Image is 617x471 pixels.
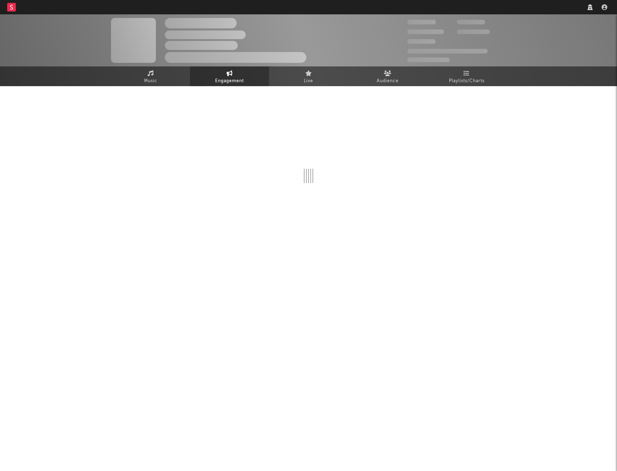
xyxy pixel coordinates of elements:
a: Playlists/Charts [427,66,506,86]
span: 300.000 [407,20,436,24]
span: Music [144,77,157,85]
span: 100.000 [407,39,436,44]
span: Jump Score: 85.0 [407,57,450,62]
span: Audience [377,77,399,85]
span: Engagement [215,77,244,85]
span: 100.000 [457,20,485,24]
a: Music [111,66,190,86]
span: Live [304,77,313,85]
a: Engagement [190,66,269,86]
a: Audience [348,66,427,86]
span: 50.000.000 [407,29,444,34]
a: Live [269,66,348,86]
span: 50.000.000 Monthly Listeners [407,49,488,53]
span: 1.000.000 [457,29,490,34]
span: Playlists/Charts [449,77,484,85]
